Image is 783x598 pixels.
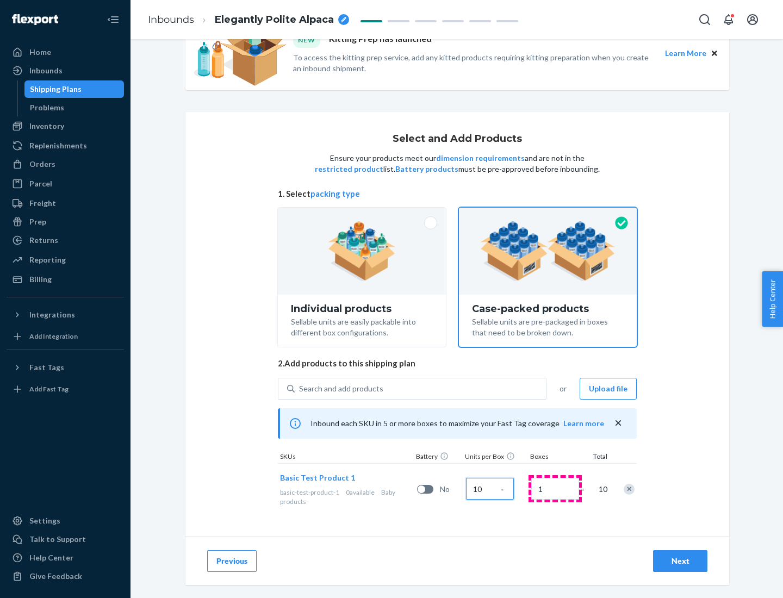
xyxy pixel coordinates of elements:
button: Fast Tags [7,359,124,376]
div: Sellable units are easily packable into different box configurations. [291,314,433,338]
a: Talk to Support [7,531,124,548]
a: Replenishments [7,137,124,154]
button: Learn More [665,47,706,59]
div: Units per Box [463,452,528,463]
div: Individual products [291,303,433,314]
a: Reporting [7,251,124,269]
div: Parcel [29,178,52,189]
button: Basic Test Product 1 [280,472,355,483]
div: Billing [29,274,52,285]
div: Orders [29,159,55,170]
span: or [560,383,567,394]
div: Fast Tags [29,362,64,373]
button: Learn more [563,418,604,429]
div: Help Center [29,552,73,563]
h1: Select and Add Products [393,134,522,145]
div: Search and add products [299,383,383,394]
div: Shipping Plans [30,84,82,95]
a: Inbounds [148,14,194,26]
div: Baby products [280,488,413,506]
button: Close Navigation [102,9,124,30]
div: SKUs [278,452,414,463]
button: restricted product [315,164,383,175]
button: Open Search Box [694,9,716,30]
div: Next [662,556,698,566]
img: individual-pack.facf35554cb0f1810c75b2bd6df2d64e.png [328,221,396,281]
div: Add Fast Tag [29,384,69,394]
a: Problems [24,99,125,116]
div: Inbounds [29,65,63,76]
img: case-pack.59cecea509d18c883b923b81aeac6d0b.png [480,221,616,281]
input: Case Quantity [466,478,514,500]
a: Add Integration [7,328,124,345]
div: Inventory [29,121,64,132]
a: Help Center [7,549,124,566]
span: 0 available [346,488,375,496]
a: Home [7,43,124,61]
a: Inventory [7,117,124,135]
button: close [613,418,624,429]
div: NEW [293,33,320,47]
span: basic-test-product-1 [280,488,339,496]
div: Add Integration [29,332,78,341]
div: Home [29,47,51,58]
button: Close [709,47,720,59]
div: Integrations [29,309,75,320]
button: Give Feedback [7,568,124,585]
span: No [440,484,462,495]
button: dimension requirements [436,153,525,164]
ol: breadcrumbs [139,4,358,36]
button: Previous [207,550,257,572]
p: Kitting Prep has launched [329,33,432,47]
div: Remove Item [624,484,635,495]
a: Prep [7,213,124,231]
span: 10 [596,484,607,495]
div: Give Feedback [29,571,82,582]
button: Battery products [395,164,458,175]
a: Freight [7,195,124,212]
div: Freight [29,198,56,209]
span: Elegantly Polite Alpaca [215,13,334,27]
div: Talk to Support [29,534,86,545]
button: Help Center [762,271,783,327]
span: = [580,484,591,495]
a: Billing [7,271,124,288]
span: 1. Select [278,188,637,200]
div: Problems [30,102,64,113]
button: packing type [310,188,360,200]
input: Number of boxes [531,478,579,500]
p: To access the kitting prep service, add any kitted products requiring kitting preparation when yo... [293,52,655,74]
p: Ensure your products meet our and are not in the list. must be pre-approved before inbounding. [314,153,601,175]
div: Reporting [29,254,66,265]
a: Inbounds [7,62,124,79]
a: Shipping Plans [24,80,125,98]
button: Open notifications [718,9,739,30]
div: Inbound each SKU in 5 or more boxes to maximize your Fast Tag coverage [278,408,637,439]
div: Battery [414,452,463,463]
img: Flexport logo [12,14,58,25]
button: Upload file [580,378,637,400]
button: Integrations [7,306,124,323]
a: Settings [7,512,124,530]
button: Open account menu [742,9,763,30]
div: Boxes [528,452,582,463]
a: Orders [7,155,124,173]
div: Case-packed products [472,303,624,314]
div: Returns [29,235,58,246]
span: 2. Add products to this shipping plan [278,358,637,369]
div: Replenishments [29,140,87,151]
button: Next [653,550,707,572]
a: Returns [7,232,124,249]
div: Settings [29,515,60,526]
div: Total [582,452,610,463]
div: Prep [29,216,46,227]
a: Add Fast Tag [7,381,124,398]
div: Sellable units are pre-packaged in boxes that need to be broken down. [472,314,624,338]
span: Basic Test Product 1 [280,473,355,482]
a: Parcel [7,175,124,192]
